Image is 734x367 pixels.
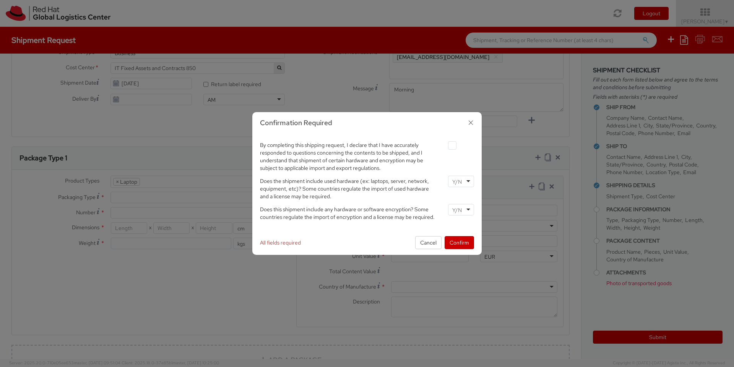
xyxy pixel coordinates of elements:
[260,178,429,200] span: Does the shipment include used hardware (ex: laptops, server, network, equipment, etc)? Some coun...
[452,178,463,186] input: Y/N
[260,118,474,128] h3: Confirmation Required
[452,206,463,214] input: Y/N
[445,236,474,249] button: Confirm
[260,239,301,246] span: All fields required
[415,236,442,249] button: Cancel
[260,142,423,171] span: By completing this shipping request, I declare that I have accurately responded to questions conc...
[260,206,435,220] span: Does this shipment include any hardware or software encryption? Some countries regulate the impor...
